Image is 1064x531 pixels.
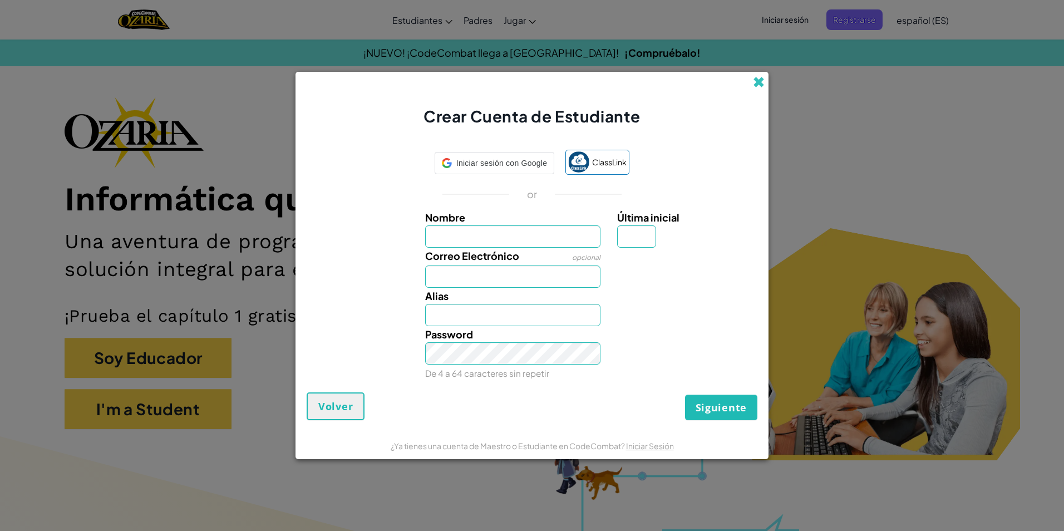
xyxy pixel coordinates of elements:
div: Iniciar sesión con Google [435,152,554,174]
span: Correo Electrónico [425,249,519,262]
span: Siguiente [696,401,747,414]
span: opcional [572,253,600,262]
p: or [527,188,538,201]
span: Nombre [425,211,465,224]
a: Iniciar Sesión [626,441,674,451]
span: ClassLink [592,154,627,170]
span: Iniciar sesión con Google [456,155,547,171]
small: De 4 a 64 caracteres sin repetir [425,368,549,378]
span: Crear Cuenta de Estudiante [423,106,641,126]
span: Última inicial [617,211,679,224]
span: Password [425,328,473,341]
span: Volver [318,400,353,413]
span: Alias [425,289,449,302]
img: classlink-logo-small.png [568,151,589,173]
button: Siguiente [685,395,757,420]
span: ¿Ya tienes una cuenta de Maestro o Estudiante en CodeCombat? [391,441,626,451]
button: Volver [307,392,364,420]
